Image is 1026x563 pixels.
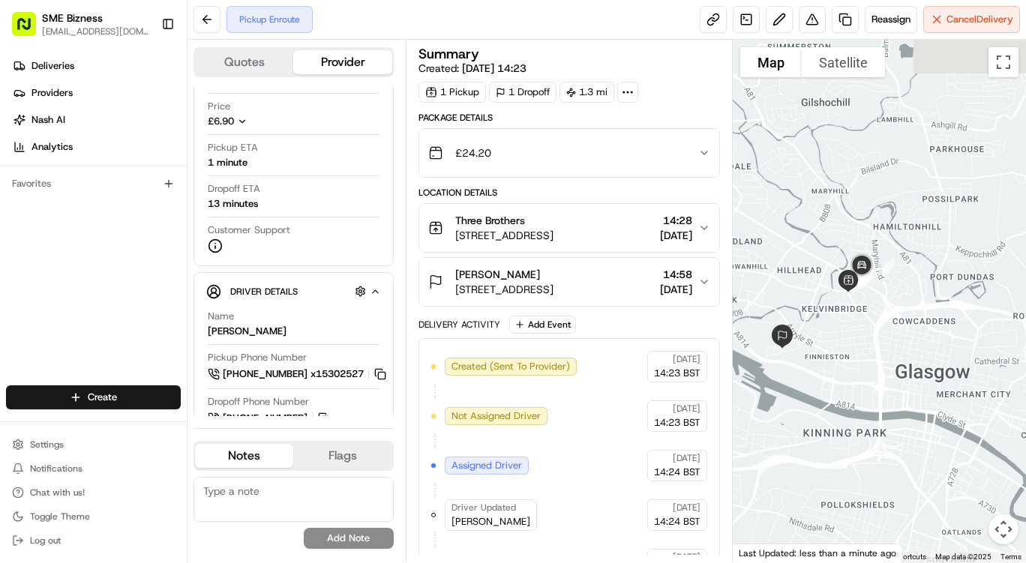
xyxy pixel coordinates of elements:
button: [PERSON_NAME][STREET_ADDRESS]14:58[DATE] [419,258,719,306]
a: Nash AI [6,108,187,132]
button: Notifications [6,458,181,479]
span: [STREET_ADDRESS] [455,228,553,243]
span: Three Brothers [455,213,525,228]
span: [DATE] [673,403,700,415]
span: 14:23 BST [654,416,700,430]
a: Terms (opens in new tab) [1000,553,1021,561]
button: £6.90 [208,115,340,128]
button: Chat with us! [6,482,181,503]
a: Analytics [6,135,187,159]
a: Open this area in Google Maps (opens a new window) [736,543,786,562]
div: Package Details [418,112,720,124]
span: Pickup Phone Number [208,351,307,364]
span: Chat with us! [30,487,85,499]
div: Location Details [418,187,720,199]
span: 14:23 BST [654,367,700,380]
a: Providers [6,81,187,105]
div: 13 minutes [208,197,258,211]
button: Toggle Theme [6,506,181,527]
span: Reassign [871,13,910,26]
span: 14:24 BST [654,466,700,479]
button: Driver Details [206,279,381,304]
span: [PHONE_NUMBER] [223,412,307,425]
span: Customer Support [208,223,290,237]
span: [PHONE_NUMBER] x15302527 [223,367,364,381]
span: Nash AI [31,113,65,127]
button: Notes [195,444,293,468]
span: [DATE] 14:23 [462,61,526,75]
div: 1 minute [208,156,247,169]
button: Show satellite imagery [802,47,885,77]
button: Toggle fullscreen view [988,47,1018,77]
button: Create [6,385,181,409]
span: Created: [418,61,526,76]
button: Quotes [195,50,293,74]
span: Assigned Driver [451,459,522,472]
h3: Summary [418,47,479,61]
div: 1.3 mi [559,82,614,103]
span: Settings [30,439,64,451]
span: £6.90 [208,115,234,127]
button: Show street map [740,47,802,77]
div: 1 Dropoff [489,82,556,103]
span: Dropoff Phone Number [208,395,309,409]
button: Flags [293,444,391,468]
button: Settings [6,434,181,455]
span: Map data ©2025 [935,553,991,561]
div: Favorites [6,172,181,196]
span: Toggle Theme [30,511,90,523]
span: [DATE] [673,551,700,563]
div: 1 [872,252,901,280]
div: [PERSON_NAME] [208,325,286,338]
button: SME Bizness[EMAIL_ADDRESS][DOMAIN_NAME] [6,6,155,42]
button: Reassign [865,6,917,33]
span: [DATE] [660,228,692,243]
span: Driver Updated [451,502,516,514]
span: Driver Details [230,286,298,298]
div: Last Updated: less than a minute ago [733,544,903,562]
span: £24.20 [455,145,491,160]
span: [PERSON_NAME] [455,267,540,282]
span: [PERSON_NAME] [451,515,530,529]
div: 1 Pickup [418,82,486,103]
button: [EMAIL_ADDRESS][DOMAIN_NAME] [42,25,149,37]
button: CancelDelivery [923,6,1020,33]
span: Price [208,100,230,113]
span: Name [208,310,234,323]
a: [PHONE_NUMBER] [208,410,332,427]
span: [STREET_ADDRESS] [455,282,553,297]
span: [DATE] [660,282,692,297]
span: Pickup ETA [208,141,258,154]
button: Add Event [509,316,576,334]
div: Delivery Activity [418,319,500,331]
span: 14:28 [660,213,692,228]
button: Three Brothers[STREET_ADDRESS]14:28[DATE] [419,204,719,252]
span: [DATE] [673,452,700,464]
span: Deliveries [31,59,74,73]
button: Log out [6,530,181,551]
span: 14:24 BST [654,515,700,529]
span: [DATE] [673,502,700,514]
span: Create [88,391,117,404]
img: Google [736,543,786,562]
a: [PHONE_NUMBER] x15302527 [208,366,388,382]
span: Cancel Delivery [946,13,1013,26]
span: Not Assigned Driver [451,409,541,423]
span: Analytics [31,140,73,154]
span: Notifications [30,463,82,475]
span: Dropoff ETA [208,182,260,196]
span: Log out [30,535,61,547]
span: Created (Sent To Provider) [451,360,570,373]
button: Provider [293,50,391,74]
span: Providers [31,86,73,100]
button: Map camera controls [988,514,1018,544]
button: SME Bizness [42,10,103,25]
span: 14:58 [660,267,692,282]
a: Deliveries [6,54,187,78]
span: [DATE] [673,353,700,365]
button: £24.20 [419,129,719,177]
